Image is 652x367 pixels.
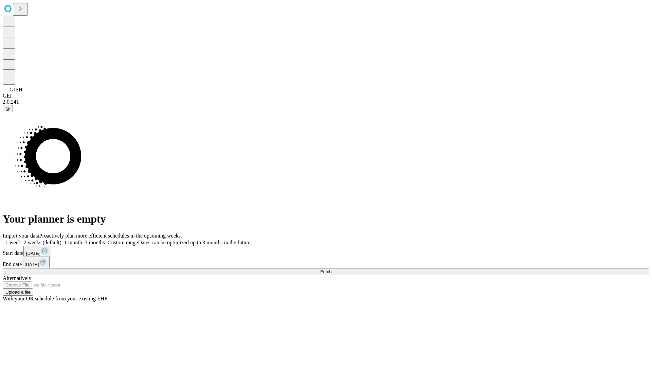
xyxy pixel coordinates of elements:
span: Dates can be optimized up to 3 months in the future. [138,240,252,245]
span: Alternatively [3,275,31,281]
span: Import your data [3,233,39,239]
div: GEI [3,93,649,99]
span: [DATE] [24,262,39,267]
span: 1 month [64,240,82,245]
button: [DATE] [22,257,50,268]
h1: Your planner is empty [3,213,649,225]
div: Start date [3,246,649,257]
span: @ [5,106,10,111]
span: 1 week [5,240,21,245]
span: With your OR schedule from your existing EHR [3,296,108,301]
span: 2 weeks (default) [24,240,61,245]
button: Fetch [3,268,649,275]
span: 3 months [85,240,105,245]
div: 2.0.241 [3,99,649,105]
div: End date [3,257,649,268]
span: [DATE] [26,251,40,256]
button: @ [3,105,13,112]
button: [DATE] [23,246,51,257]
button: Upload a file [3,289,33,296]
span: Proactively plan more efficient schedules in the upcoming weeks. [39,233,182,239]
span: GJSH [10,87,22,92]
span: Custom range [108,240,138,245]
span: Fetch [320,269,331,274]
